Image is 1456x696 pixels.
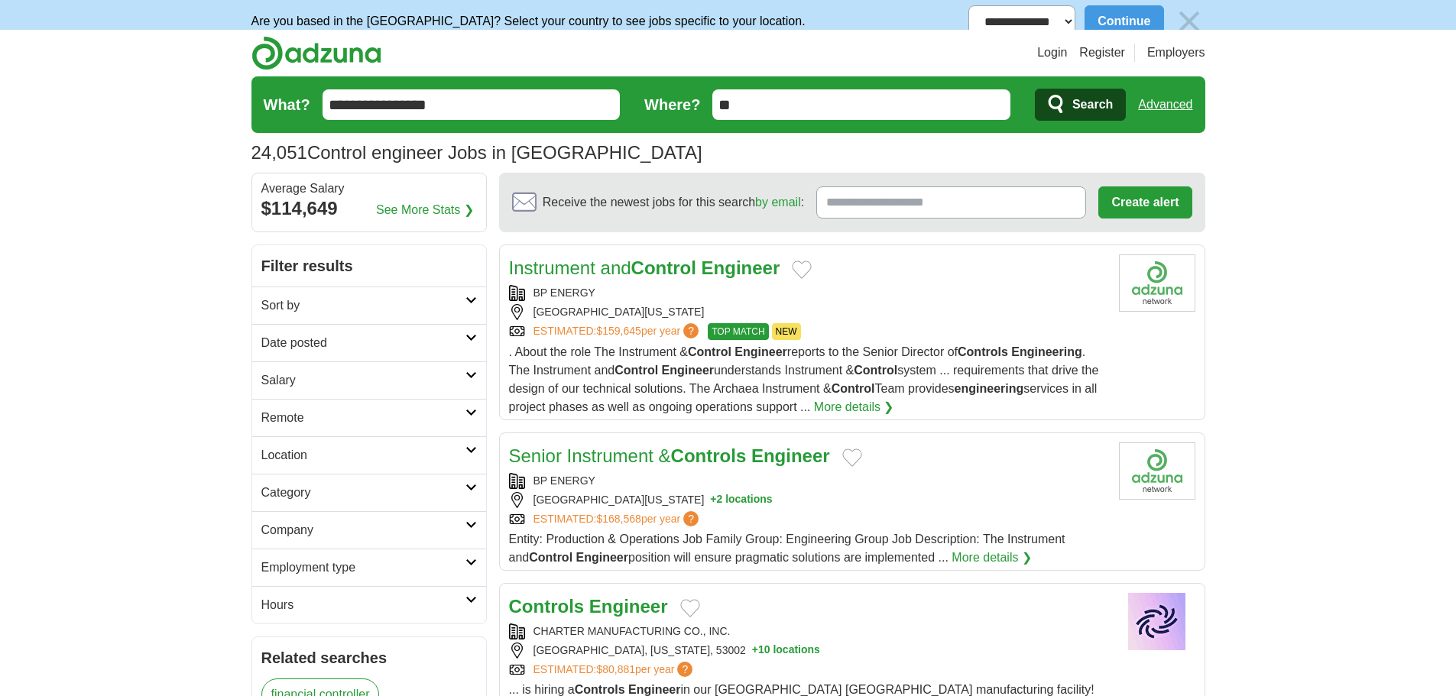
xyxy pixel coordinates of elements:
[252,324,486,361] a: Date posted
[261,446,465,465] h2: Location
[533,511,702,527] a: ESTIMATED:$168,568per year?
[252,361,486,399] a: Salary
[529,551,572,564] strong: Control
[261,484,465,502] h2: Category
[1119,442,1195,500] img: Company logo
[261,371,465,390] h2: Salary
[688,345,731,358] strong: Control
[755,196,801,209] a: by email
[533,323,702,340] a: ESTIMATED:$159,645per year?
[677,662,692,677] span: ?
[958,345,1008,358] strong: Controls
[509,596,585,617] strong: Controls
[376,201,474,219] a: See More Stats ❯
[792,261,812,279] button: Add to favorite jobs
[734,345,786,358] strong: Engineer
[261,195,477,222] div: $114,649
[252,436,486,474] a: Location
[509,445,830,466] a: Senior Instrument &Controls Engineer
[832,382,875,395] strong: Control
[955,382,1024,395] strong: engineering
[1072,89,1113,120] span: Search
[252,399,486,436] a: Remote
[509,304,1107,320] div: [GEOGRAPHIC_DATA][US_STATE]
[752,643,820,659] button: +10 locations
[509,643,1107,659] div: [GEOGRAPHIC_DATA], [US_STATE], 53002
[772,323,801,340] span: NEW
[1079,44,1125,62] a: Register
[509,596,668,617] a: Controls Engineer
[842,448,862,467] button: Add to favorite jobs
[252,511,486,549] a: Company
[575,683,625,696] strong: Controls
[596,663,635,675] span: $80,881
[261,183,477,195] div: Average Salary
[509,285,1107,301] div: BP ENERGY
[576,551,628,564] strong: Engineer
[702,257,780,278] strong: Engineer
[261,558,465,577] h2: Employment type
[596,325,640,337] span: $159,645
[1035,89,1126,121] button: Search
[752,643,758,659] span: +
[1011,345,1081,358] strong: Engineering
[683,511,699,526] span: ?
[261,296,465,315] h2: Sort by
[1037,44,1067,62] a: Login
[543,193,804,212] span: Receive the newest jobs for this search :
[509,473,1107,489] div: BP ENERGY
[751,445,830,466] strong: Engineer
[509,533,1065,564] span: Entity: Production & Operations Job Family Group: Engineering Group Job Description: The Instrume...
[814,398,894,416] a: More details ❯
[509,492,1107,508] div: [GEOGRAPHIC_DATA][US_STATE]
[952,549,1032,567] a: More details ❯
[533,662,696,678] a: ESTIMATED:$80,881per year?
[509,623,1107,639] div: CHARTER MANUFACTURING CO., INC.
[252,586,486,623] a: Hours
[708,323,768,340] span: TOP MATCH
[1138,89,1192,120] a: Advanced
[251,36,381,70] img: Adzuna logo
[1173,5,1205,37] img: icon_close_no_bg.svg
[1119,254,1195,312] img: Company logo
[854,364,897,377] strong: Control
[251,12,806,31] p: Are you based in the [GEOGRAPHIC_DATA]? Select your country to see jobs specific to your location.
[252,549,486,586] a: Employment type
[251,139,307,167] span: 24,051
[596,513,640,525] span: $168,568
[261,521,465,539] h2: Company
[251,142,702,163] h1: Control engineer Jobs in [GEOGRAPHIC_DATA]
[631,257,696,278] strong: Control
[628,683,680,696] strong: Engineer
[264,93,310,116] label: What?
[509,345,1099,413] span: . About the role The Instrument & reports to the Senior Director of . The Instrument and understa...
[261,409,465,427] h2: Remote
[662,364,714,377] strong: Engineer
[1085,5,1163,37] button: Continue
[252,474,486,511] a: Category
[252,286,486,324] a: Sort by
[589,596,668,617] strong: Engineer
[261,596,465,614] h2: Hours
[252,245,486,286] h2: Filter results
[680,599,700,617] button: Add to favorite jobs
[644,93,700,116] label: Where?
[1147,44,1205,62] a: Employers
[261,646,477,669] h2: Related searches
[671,445,747,466] strong: Controls
[261,334,465,352] h2: Date posted
[509,257,780,278] a: Instrument andControl Engineer
[683,323,699,338] span: ?
[710,492,716,508] span: +
[615,364,658,377] strong: Control
[1098,186,1192,219] button: Create alert
[1119,593,1195,650] img: Company logo
[710,492,772,508] button: +2 locations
